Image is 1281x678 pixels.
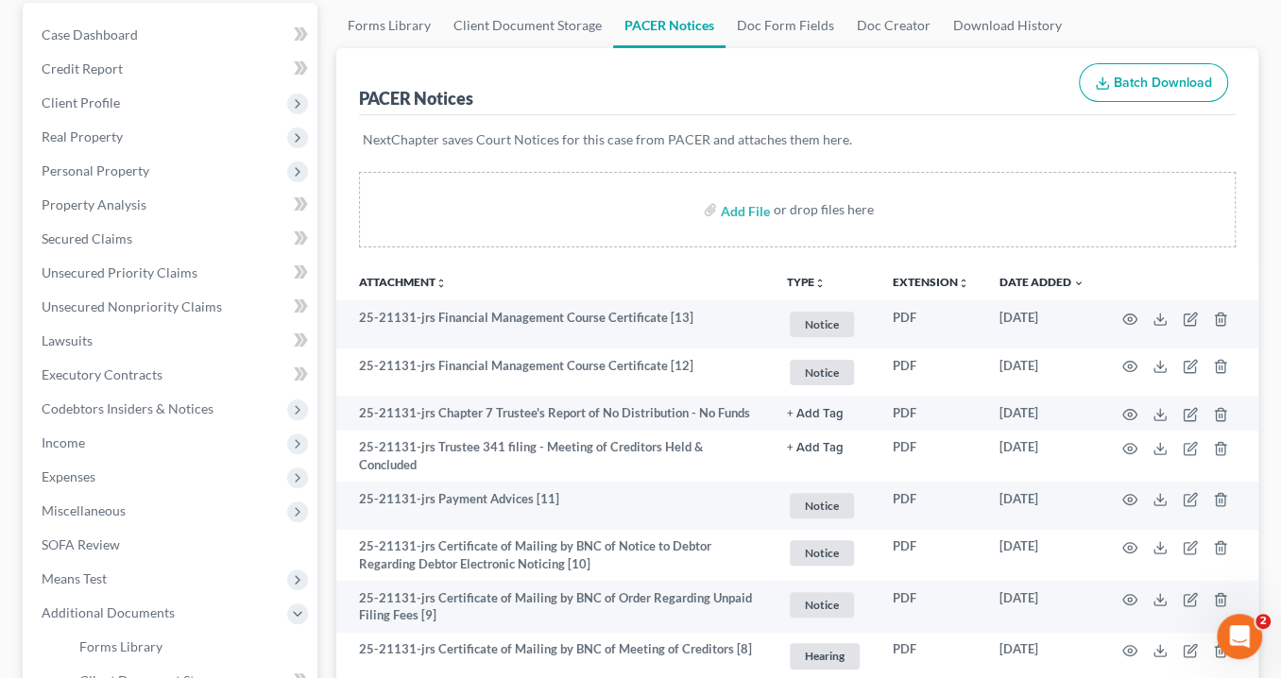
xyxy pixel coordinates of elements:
a: + Add Tag [787,438,863,456]
td: 25-21131-jrs Certificate of Mailing by BNC of Order Regarding Unpaid Filing Fees [9] [336,581,772,633]
span: Hearing [790,643,860,669]
a: Executory Contracts [26,358,317,392]
span: Notice [790,592,854,618]
a: Client Document Storage [442,3,613,48]
span: Forms Library [79,638,162,654]
span: Means Test [42,570,107,586]
td: [DATE] [984,431,1100,483]
a: Notice [787,490,863,521]
button: + Add Tag [787,408,844,420]
i: expand_more [1073,278,1085,289]
td: PDF [878,581,984,633]
a: Credit Report [26,52,317,86]
button: Batch Download [1079,63,1228,103]
a: Doc Form Fields [726,3,845,48]
iframe: Intercom live chat [1217,614,1262,659]
a: Notice [787,589,863,620]
a: Notice [787,537,863,568]
td: [DATE] [984,581,1100,633]
td: [DATE] [984,300,1100,348]
span: 2 [1255,614,1271,629]
a: Case Dashboard [26,18,317,52]
a: PACER Notices [613,3,726,48]
a: Unsecured Priority Claims [26,256,317,290]
div: or drop files here [774,200,874,219]
a: Date Added expand_more [999,275,1085,289]
td: 25-21131-jrs Certificate of Mailing by BNC of Notice to Debtor Regarding Debtor Electronic Notici... [336,530,772,582]
i: unfold_more [958,278,969,289]
button: TYPEunfold_more [787,277,826,289]
span: Codebtors Insiders & Notices [42,400,213,416]
td: 25-21131-jrs Financial Management Course Certificate [12] [336,348,772,397]
td: PDF [878,530,984,582]
span: Real Property [42,128,123,144]
p: NextChapter saves Court Notices for this case from PACER and attaches them here. [363,130,1232,149]
i: unfold_more [436,278,447,289]
span: Client Profile [42,94,120,110]
span: Miscellaneous [42,502,126,518]
td: PDF [878,300,984,348]
a: + Add Tag [787,404,863,422]
span: Property Analysis [42,196,146,212]
span: Batch Download [1114,75,1212,91]
span: Notice [790,540,854,566]
span: SOFA Review [42,536,120,552]
td: PDF [878,348,984,397]
i: unfold_more [814,278,826,289]
td: 25-21131-jrs Trustee 341 filing - Meeting of Creditors Held & Concluded [336,431,772,483]
td: PDF [878,482,984,530]
td: PDF [878,431,984,483]
span: Secured Claims [42,230,132,246]
span: Additional Documents [42,604,175,620]
span: Case Dashboard [42,26,138,42]
a: Hearing [787,640,863,671]
a: SOFA Review [26,528,317,562]
a: Lawsuits [26,324,317,358]
td: [DATE] [984,396,1100,430]
span: Expenses [42,468,95,484]
span: Notice [790,312,854,337]
button: + Add Tag [787,442,844,454]
span: Unsecured Priority Claims [42,264,197,280]
div: PACER Notices [359,87,473,110]
td: [DATE] [984,482,1100,530]
td: PDF [878,396,984,430]
span: Income [42,434,85,450]
td: 25-21131-jrs Chapter 7 Trustee's Report of No Distribution - No Funds [336,396,772,430]
td: [DATE] [984,530,1100,582]
a: Extensionunfold_more [893,275,969,289]
span: Unsecured Nonpriority Claims [42,298,222,314]
td: 25-21131-jrs Payment Advices [11] [336,482,772,530]
td: 25-21131-jrs Financial Management Course Certificate [13] [336,300,772,348]
a: Download History [942,3,1073,48]
a: Property Analysis [26,188,317,222]
span: Personal Property [42,162,149,178]
a: Secured Claims [26,222,317,256]
a: Forms Library [336,3,442,48]
a: Doc Creator [845,3,942,48]
span: Lawsuits [42,332,93,348]
span: Notice [790,360,854,385]
a: Forms Library [64,630,317,664]
a: Notice [787,309,863,340]
a: Unsecured Nonpriority Claims [26,290,317,324]
a: Notice [787,357,863,388]
span: Credit Report [42,60,123,76]
span: Notice [790,493,854,518]
a: Attachmentunfold_more [359,275,447,289]
td: [DATE] [984,348,1100,397]
span: Executory Contracts [42,366,162,382]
